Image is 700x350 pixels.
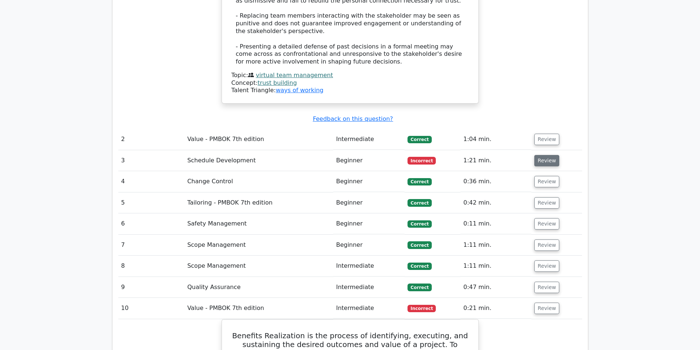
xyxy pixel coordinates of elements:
[118,298,184,319] td: 10
[313,115,393,122] a: Feedback on this question?
[460,171,531,192] td: 0:36 min.
[408,263,431,270] span: Correct
[333,277,405,298] td: Intermediate
[118,150,184,171] td: 3
[460,192,531,213] td: 0:42 min.
[534,134,559,145] button: Review
[231,72,469,94] div: Talent Triangle:
[534,282,559,293] button: Review
[118,277,184,298] td: 9
[184,192,333,213] td: Tailoring - PMBOK 7th edition
[118,192,184,213] td: 5
[408,199,431,206] span: Correct
[333,129,405,150] td: Intermediate
[256,72,333,79] a: virtual team management
[460,150,531,171] td: 1:21 min.
[534,239,559,251] button: Review
[408,305,436,312] span: Incorrect
[276,87,323,94] a: ways of working
[460,235,531,256] td: 1:11 min.
[184,298,333,319] td: Value - PMBOK 7th edition
[534,260,559,272] button: Review
[333,298,405,319] td: Intermediate
[118,213,184,234] td: 6
[184,150,333,171] td: Schedule Development
[118,235,184,256] td: 7
[184,213,333,234] td: Safety Management
[231,72,469,79] div: Topic:
[408,284,431,291] span: Correct
[333,192,405,213] td: Beginner
[408,178,431,185] span: Correct
[184,235,333,256] td: Scope Management
[408,220,431,228] span: Correct
[460,213,531,234] td: 0:11 min.
[333,213,405,234] td: Beginner
[408,136,431,143] span: Correct
[460,256,531,277] td: 1:11 min.
[534,218,559,230] button: Review
[534,197,559,209] button: Review
[460,277,531,298] td: 0:47 min.
[408,241,431,249] span: Correct
[118,256,184,277] td: 8
[333,150,405,171] td: Beginner
[118,171,184,192] td: 4
[460,298,531,319] td: 0:21 min.
[460,129,531,150] td: 1:04 min.
[333,235,405,256] td: Beginner
[408,157,436,164] span: Incorrect
[184,256,333,277] td: Scope Management
[184,171,333,192] td: Change Control
[231,79,469,87] div: Concept:
[333,256,405,277] td: Intermediate
[118,129,184,150] td: 2
[333,171,405,192] td: Beginner
[184,129,333,150] td: Value - PMBOK 7th edition
[534,303,559,314] button: Review
[184,277,333,298] td: Quality Assurance
[534,176,559,187] button: Review
[258,79,297,86] a: trust building
[534,155,559,166] button: Review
